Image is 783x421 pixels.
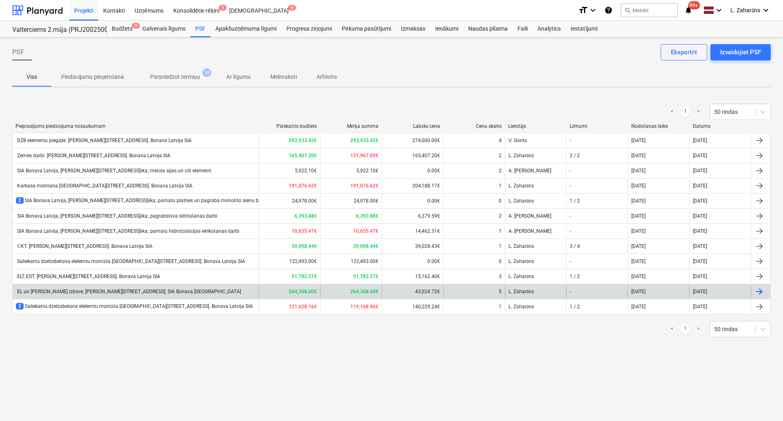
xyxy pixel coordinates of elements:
div: L. Zaharāns [505,285,566,298]
a: Page 1 is your current page [680,107,690,117]
div: SIA Bonava Latvija, [PERSON_NAME][STREET_ADDRESS]ēka; pamatu platnes un pagraba monolīto sienu be... [16,197,281,204]
div: L. Zaharāns [505,255,566,268]
div: ELT, EST. [PERSON_NAME][STREET_ADDRESS]. Bonava Latvija SIA [16,274,160,279]
b: 293,933.42€ [289,138,317,143]
div: - [570,138,571,143]
div: Saliekamā dzelzsbetona elelemtu montāža [GEOGRAPHIC_DATA][STREET_ADDRESS]. Bonava Latvija SIA [16,258,245,265]
div: [DATE] [631,198,646,204]
div: Karkasa mūrēšana [GEOGRAPHIC_DATA][STREET_ADDRESS]. Bonava Latvija SIA [16,183,192,189]
div: Ienākumi [430,21,463,37]
div: [DATE] [693,304,707,310]
div: 0.00€ [382,255,443,268]
div: Eksportēt [671,47,697,58]
div: 3 [499,274,502,279]
div: L. Zaharāns [505,149,566,162]
div: [DATE] [631,228,646,234]
div: 122,493.00€ [320,255,382,268]
b: 6,393.88€ [294,213,317,219]
div: 1 / 2 [570,274,580,279]
div: [DATE] [693,289,707,294]
a: Next page [693,107,703,117]
a: Apakšuzņēmuma līgumi [210,21,281,37]
div: Pārskatīts budžets [262,123,317,129]
div: Pieprasījums piedāvājuma nosaukumam [15,123,255,129]
div: L. Zaharāns [505,300,566,313]
div: 204,188.17€ [382,179,443,192]
b: 10,655.47€ [292,228,317,234]
div: 2 [499,168,502,174]
div: - [570,213,571,219]
div: 122,493.00€ [259,255,320,268]
div: [DATE] [693,168,707,174]
div: [DATE] [631,274,646,279]
div: [DATE] [693,138,707,143]
div: [DATE] [693,183,707,189]
b: 51,782.27€ [292,274,317,279]
p: Viss [22,73,42,81]
button: Eksportēt [661,44,707,60]
div: [DATE] [631,183,646,189]
a: Iestatījumi [566,21,602,37]
a: Naudas plūsma [463,21,513,37]
div: 6,379.59€ [382,209,443,223]
div: [DATE] [631,243,646,249]
div: - [570,258,571,264]
p: Melnraksti [270,73,297,81]
div: Lēmumi [570,123,625,129]
a: Faili [513,21,533,37]
div: [DATE] [693,274,707,279]
b: 151,967.09€ [350,153,378,158]
p: Ar līgumu [226,73,251,81]
div: 140,229.24€ [382,300,443,313]
b: 293,933.42€ [350,138,378,143]
div: - [570,183,571,189]
div: Neizdevās iegūt projektu [579,4,648,13]
div: [DATE] [693,153,707,158]
div: 15,162.40€ [382,270,443,283]
div: Labākā cena [385,123,440,129]
a: Next page [693,324,703,334]
div: [DATE] [631,289,646,294]
b: 6,393.88€ [356,213,378,219]
b: 121,628.16€ [289,304,317,310]
div: Datums [693,123,748,129]
div: Galvenais līgums [137,21,190,37]
div: - [570,228,571,234]
div: 5,922.10€ [259,164,320,177]
span: PSF [12,47,24,57]
div: [DATE] [693,198,707,204]
div: ŪKT. [PERSON_NAME][STREET_ADDRESS]. Bonava Latvija SIA [16,243,153,249]
div: 2 [499,153,502,158]
span: 9 [132,23,140,29]
div: Izveidojiet PSF [720,47,761,58]
a: Izmaksas [396,21,430,37]
div: 0.00€ [382,194,443,207]
a: Analytics [533,21,566,37]
div: 24,978.00€ [259,194,320,207]
div: Zemes darbi. [PERSON_NAME][STREET_ADDRESS]. Bonava Latvija SIA [16,153,170,158]
div: 43,024.72€ [382,285,443,298]
div: Lietotājs [508,123,563,129]
span: 1 [219,5,227,11]
div: EL un [PERSON_NAME] izbūve; [PERSON_NAME][STREET_ADDRESS]; SIA Bonava [GEOGRAPHIC_DATA] [16,289,241,295]
div: Cenu skaits [447,123,502,129]
div: 1 [499,304,502,310]
div: 0.00€ [382,164,443,177]
div: Progresa ziņojumi [281,21,337,37]
div: L. Zaharāns [505,270,566,283]
div: [DATE] [693,228,707,234]
a: PSF [190,21,210,37]
a: Page 1 is your current page [680,324,690,334]
div: Saliekamā dzelzsbetona elelemtu montāža [GEOGRAPHIC_DATA][STREET_ADDRESS]. Bonava Latvija SIA [16,303,253,310]
b: 51,782.27€ [353,274,378,279]
div: A. [PERSON_NAME] [505,209,566,223]
a: Pirkuma pasūtījumi [337,21,396,37]
a: Previous page [667,324,677,334]
div: 1 / 2 [570,198,580,204]
div: 4 [499,138,502,143]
